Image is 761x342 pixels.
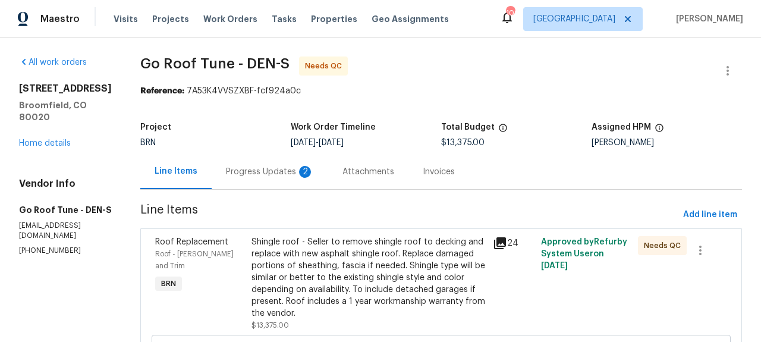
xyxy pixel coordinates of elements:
[152,13,189,25] span: Projects
[19,99,112,123] h5: Broomfield, CO 80020
[140,204,678,226] span: Line Items
[19,58,87,67] a: All work orders
[655,123,664,139] span: The hpm assigned to this work order.
[140,57,290,71] span: Go Roof Tune - DEN-S
[156,278,181,290] span: BRN
[40,13,80,25] span: Maestro
[541,262,568,270] span: [DATE]
[291,139,344,147] span: -
[671,13,743,25] span: [PERSON_NAME]
[506,7,514,19] div: 106
[372,13,449,25] span: Geo Assignments
[140,139,156,147] span: BRN
[305,60,347,72] span: Needs QC
[251,236,486,319] div: Shingle roof - Seller to remove shingle roof to decking and replace with new asphalt shingle roof...
[251,322,289,329] span: $13,375.00
[226,166,314,178] div: Progress Updates
[272,15,297,23] span: Tasks
[498,123,508,139] span: The total cost of line items that have been proposed by Opendoor. This sum includes line items th...
[140,123,171,131] h5: Project
[592,139,742,147] div: [PERSON_NAME]
[342,166,394,178] div: Attachments
[140,85,742,97] div: 7A53K4VVSZXBF-fcf924a0c
[441,123,495,131] h5: Total Budget
[203,13,257,25] span: Work Orders
[19,83,112,95] h2: [STREET_ADDRESS]
[19,204,112,216] h5: Go Roof Tune - DEN-S
[155,238,228,246] span: Roof Replacement
[441,139,485,147] span: $13,375.00
[683,208,737,222] span: Add line item
[291,123,376,131] h5: Work Order Timeline
[644,240,685,252] span: Needs QC
[19,246,112,256] p: [PHONE_NUMBER]
[291,139,316,147] span: [DATE]
[592,123,651,131] h5: Assigned HPM
[533,13,615,25] span: [GEOGRAPHIC_DATA]
[155,250,234,269] span: Roof - [PERSON_NAME] and Trim
[423,166,455,178] div: Invoices
[155,165,197,177] div: Line Items
[311,13,357,25] span: Properties
[493,236,534,250] div: 24
[140,87,184,95] b: Reference:
[114,13,138,25] span: Visits
[299,166,311,178] div: 2
[19,221,112,241] p: [EMAIL_ADDRESS][DOMAIN_NAME]
[19,178,112,190] h4: Vendor Info
[678,204,742,226] button: Add line item
[319,139,344,147] span: [DATE]
[541,238,627,270] span: Approved by Refurby System User on
[19,139,71,148] a: Home details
